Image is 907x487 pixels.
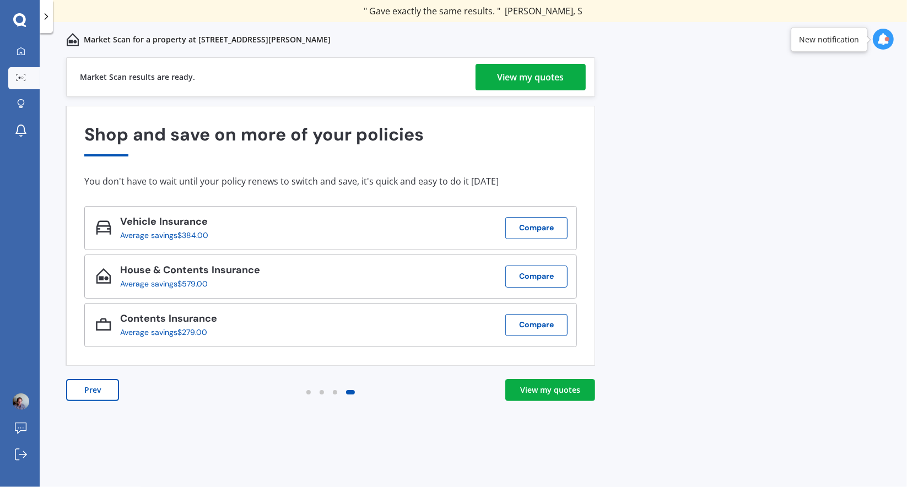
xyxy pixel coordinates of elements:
[209,263,260,277] span: Insurance
[505,266,568,288] button: Compare
[799,34,859,45] div: New notification
[476,64,586,90] a: View my quotes
[96,317,111,332] img: Contents_icon
[66,379,119,401] button: Prev
[166,312,217,325] span: Insurance
[96,268,111,284] img: House & Contents_icon
[120,231,208,240] div: Average savings $384.00
[120,313,217,328] div: Contents
[84,34,331,45] p: Market Scan for a property at [STREET_ADDRESS][PERSON_NAME]
[505,217,568,239] button: Compare
[120,264,260,279] div: House & Contents
[520,385,580,396] div: View my quotes
[505,314,568,336] button: Compare
[13,393,29,410] img: ACg8ocLuF6Ks4FTo4onqry48RefD7UWdQpcJLZTxHOtCqaCaYJHG_8_d=s96-c
[156,215,208,228] span: Insurance
[120,279,251,288] div: Average savings $579.00
[590,5,658,17] span: [PERSON_NAME]
[498,64,564,90] div: View my quotes
[289,6,658,17] div: " Great stuff team! first time using it, and it was very clear and concise. "
[96,220,111,235] img: Vehicle_icon
[66,33,79,46] img: home-and-contents.b802091223b8502ef2dd.svg
[505,379,595,401] a: View my quotes
[80,58,195,96] div: Market Scan results are ready.
[120,328,208,337] div: Average savings $279.00
[84,125,577,156] div: Shop and save on more of your policies
[120,216,217,231] div: Vehicle
[84,176,577,187] div: You don't have to wait until your policy renews to switch and save, it's quick and easy to do it ...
